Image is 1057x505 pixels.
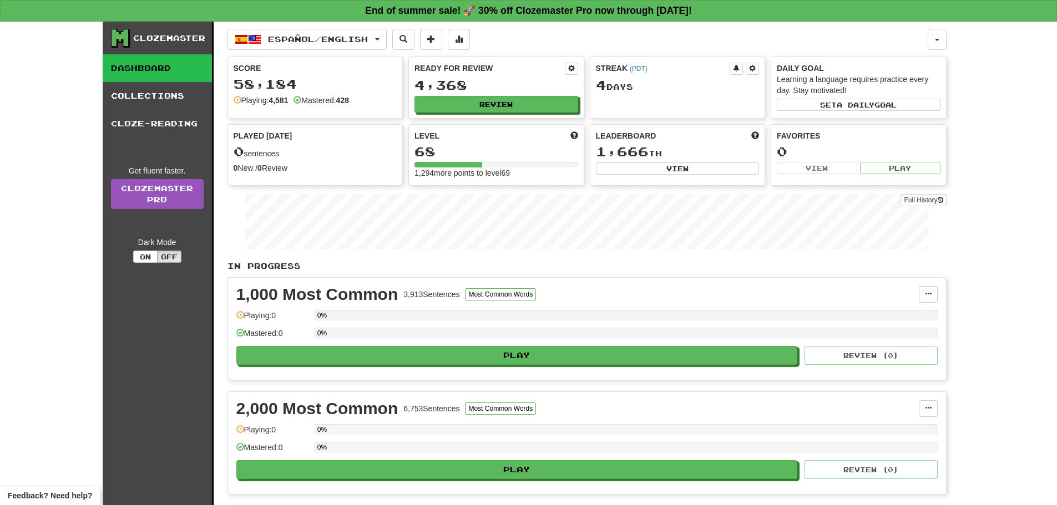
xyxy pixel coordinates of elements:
button: Full History [901,194,946,206]
button: Most Common Words [465,288,536,300]
span: 1,666 [596,144,649,159]
span: Open feedback widget [8,490,92,501]
a: ClozemasterPro [111,179,204,209]
div: th [596,145,760,159]
button: Review [414,96,578,113]
button: Off [157,251,181,263]
button: Review (0) [805,346,938,365]
span: Leaderboard [596,130,656,141]
button: View [777,162,857,174]
strong: 0 [257,164,262,172]
span: Level [414,130,439,141]
div: 58,184 [234,77,397,91]
div: 0 [777,145,940,159]
button: On [133,251,158,263]
span: a daily [837,101,874,109]
div: Learning a language requires practice every day. Stay motivated! [777,74,940,96]
div: Dark Mode [111,237,204,248]
div: 1,000 Most Common [236,286,398,303]
div: Score [234,63,397,74]
div: 3,913 Sentences [403,289,459,300]
strong: 0 [234,164,238,172]
p: In Progress [227,261,947,272]
button: Add sentence to collection [420,29,442,50]
button: Play [236,460,798,479]
div: 1,294 more points to level 69 [414,167,578,178]
div: Clozemaster [133,33,205,44]
strong: 4,581 [269,96,288,105]
span: Score more points to level up [570,130,578,141]
button: Español/English [227,29,387,50]
button: Play [860,162,940,174]
a: Collections [103,82,212,110]
button: View [596,162,760,175]
div: Day s [596,78,760,93]
div: Mastered: [294,95,349,106]
div: 4,368 [414,78,578,92]
div: Daily Goal [777,63,940,74]
span: 0 [234,144,244,159]
button: Review (0) [805,460,938,479]
div: Ready for Review [414,63,565,74]
div: 2,000 Most Common [236,400,398,417]
button: More stats [448,29,470,50]
div: Playing: 0 [236,424,308,442]
div: 68 [414,145,578,159]
div: Mastered: 0 [236,328,308,346]
div: Streak [596,63,730,74]
button: Search sentences [392,29,414,50]
span: Español / English [268,34,368,44]
span: This week in points, UTC [751,130,759,141]
div: Playing: [234,95,289,106]
span: Played [DATE] [234,130,292,141]
button: Play [236,346,798,365]
a: Cloze-Reading [103,110,212,137]
div: Get fluent faster. [111,165,204,176]
div: Mastered: 0 [236,442,308,460]
span: 4 [596,77,606,93]
button: Most Common Words [465,402,536,415]
div: Playing: 0 [236,310,308,328]
a: (PDT) [630,65,648,73]
div: Favorites [777,130,940,141]
div: sentences [234,145,397,159]
strong: End of summer sale! 🚀 30% off Clozemaster Pro now through [DATE]! [365,5,692,16]
button: Seta dailygoal [777,99,940,111]
div: New / Review [234,162,397,174]
a: Dashboard [103,54,212,82]
strong: 428 [336,96,349,105]
div: 6,753 Sentences [403,403,459,414]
